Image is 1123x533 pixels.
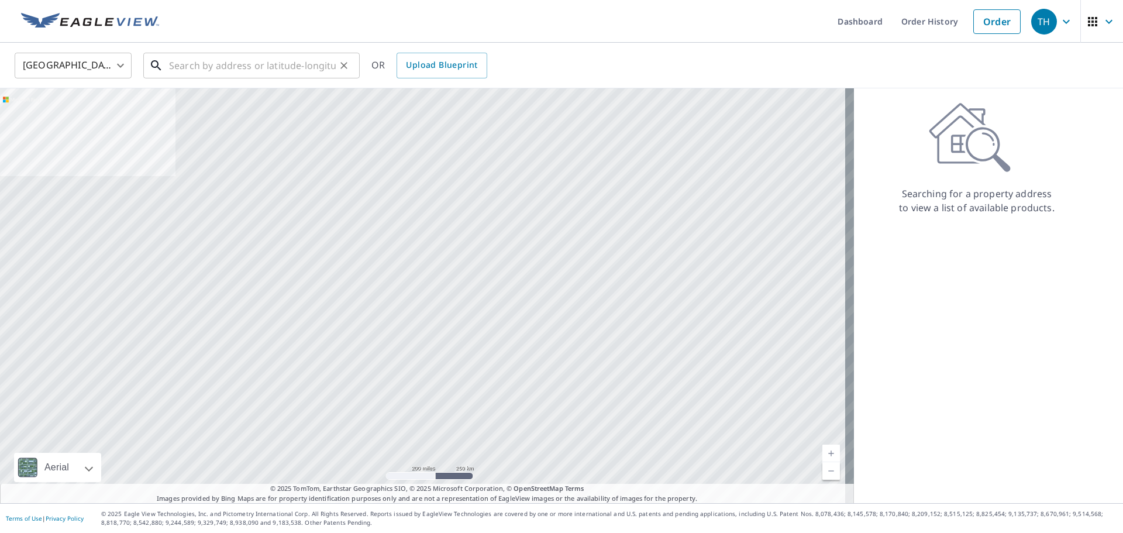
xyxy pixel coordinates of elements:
a: Current Level 5, Zoom In [822,445,840,462]
div: TH [1031,9,1057,35]
input: Search by address or latitude-longitude [169,49,336,82]
p: | [6,515,84,522]
div: OR [371,53,487,78]
span: © 2025 TomTom, Earthstar Geographics SIO, © 2025 Microsoft Corporation, © [270,484,584,494]
a: Current Level 5, Zoom Out [822,462,840,480]
div: [GEOGRAPHIC_DATA] [15,49,132,82]
a: Terms of Use [6,514,42,522]
img: EV Logo [21,13,159,30]
a: OpenStreetMap [514,484,563,493]
a: Terms [565,484,584,493]
span: Upload Blueprint [406,58,477,73]
a: Privacy Policy [46,514,84,522]
div: Aerial [41,453,73,482]
p: © 2025 Eagle View Technologies, Inc. and Pictometry International Corp. All Rights Reserved. Repo... [101,510,1117,527]
button: Clear [336,57,352,74]
div: Aerial [14,453,101,482]
a: Upload Blueprint [397,53,487,78]
p: Searching for a property address to view a list of available products. [898,187,1055,215]
a: Order [973,9,1021,34]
